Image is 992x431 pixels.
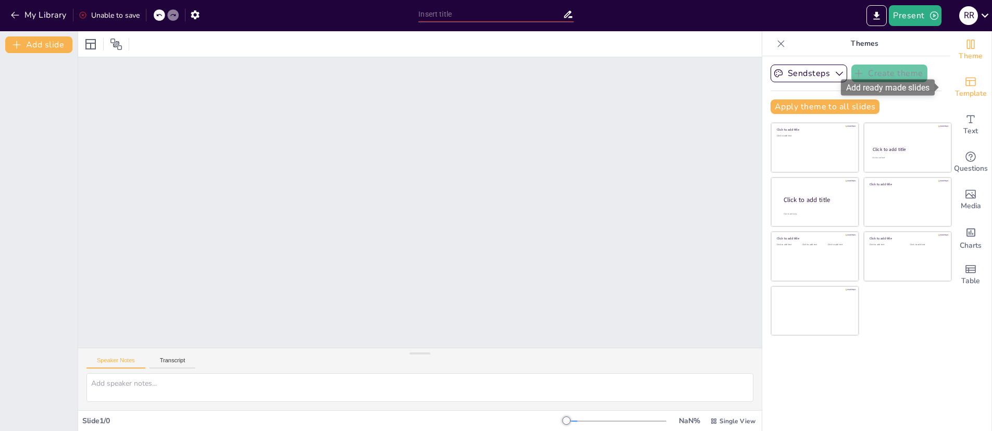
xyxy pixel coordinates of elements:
[870,237,892,241] span: Click to add title
[771,65,847,82] button: Sendsteps
[789,31,939,56] p: Themes
[963,125,978,137] span: Text
[872,157,885,159] span: Click to add text
[771,99,879,114] button: Apply theme to all slides
[851,65,927,82] button: Create theme
[870,182,892,186] span: Click to add title
[866,5,887,26] button: Export to PowerPoint
[720,417,755,425] span: Single View
[777,237,799,241] span: Click to add title
[950,219,991,256] div: Add charts and graphs
[950,31,991,69] div: Change the overall theme
[961,200,981,212] span: Media
[950,144,991,181] div: Get real-time input from your audience
[870,244,885,246] span: Click to add text
[950,69,991,106] div: Add ready made slides
[8,7,71,23] button: My Library
[82,36,99,53] div: Layout
[950,256,991,294] div: Add a table
[777,244,792,246] span: Click to add text
[82,416,566,426] div: Slide 1 / 0
[959,5,978,26] button: R R
[910,244,925,246] span: Click to add text
[961,275,980,287] span: Table
[784,212,797,215] span: Click to add body
[150,357,196,369] button: Transcript
[777,128,799,132] span: Click to add title
[950,106,991,144] div: Add text boxes
[5,36,72,53] button: Add slide
[841,80,935,96] div: Add ready made slides
[677,416,702,426] div: NaN %
[802,244,817,246] span: Click to add text
[954,163,988,174] span: Questions
[418,7,562,22] input: Insert title
[950,181,991,219] div: Add images, graphics, shapes or video
[959,6,978,25] div: R R
[889,5,941,26] button: Present
[79,10,140,20] div: Unable to save
[955,88,987,99] span: Template
[960,240,982,251] span: Charts
[959,50,983,62] span: Theme
[777,135,792,137] span: Click to add text
[110,38,122,50] span: Position
[873,146,906,153] span: Click to add title
[784,196,830,205] span: Click to add title
[86,357,145,369] button: Speaker Notes
[828,244,843,246] span: Click to add text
